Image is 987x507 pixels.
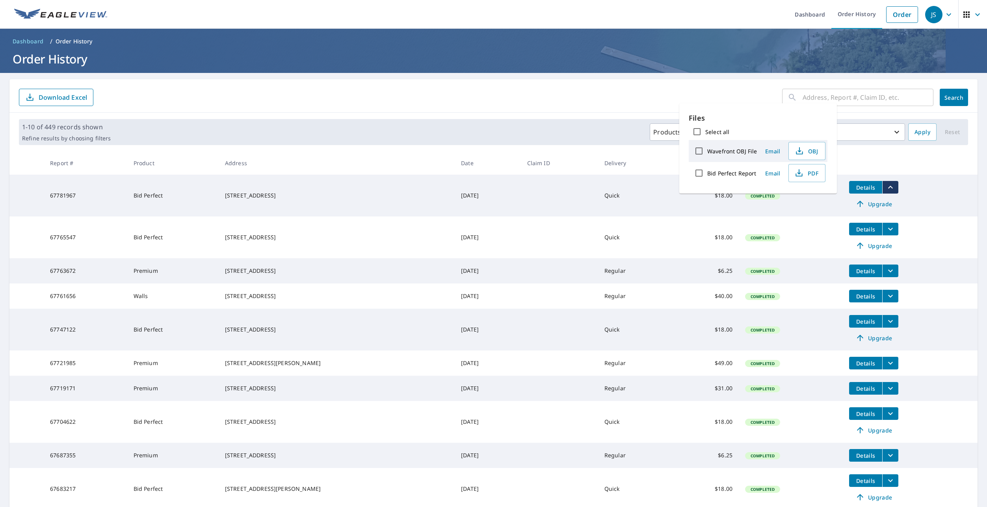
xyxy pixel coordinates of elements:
[707,170,756,177] label: Bid Perfect Report
[455,151,520,175] th: Date
[127,401,219,443] td: Bid Perfect
[854,184,877,191] span: Details
[455,258,520,283] td: [DATE]
[908,123,937,141] button: Apply
[127,443,219,468] td: Premium
[455,443,520,468] td: [DATE]
[598,151,673,175] th: Delivery
[455,283,520,309] td: [DATE]
[127,309,219,350] td: Bid Perfect
[225,292,448,300] div: [STREET_ADDRESS]
[673,443,739,468] td: $6.25
[9,35,47,48] a: Dashboard
[788,164,825,182] button: PDF
[882,265,898,277] button: filesDropdownBtn-67763672
[673,350,739,376] td: $49.00
[705,128,729,136] label: Select all
[854,385,877,392] span: Details
[882,181,898,194] button: filesDropdownBtn-67781967
[521,151,598,175] th: Claim ID
[44,309,127,350] td: 67747122
[760,167,785,179] button: Email
[882,357,898,369] button: filesDropdownBtn-67721985
[882,407,898,420] button: filesDropdownBtn-67704622
[763,170,782,177] span: Email
[849,424,898,436] a: Upgrade
[925,6,942,23] div: JS
[854,241,894,250] span: Upgrade
[598,350,673,376] td: Regular
[14,9,107,21] img: EV Logo
[746,386,779,391] span: Completed
[598,283,673,309] td: Regular
[854,293,877,300] span: Details
[849,239,898,252] a: Upgrade
[127,175,219,216] td: Bid Perfect
[44,443,127,468] td: 67687355
[854,199,894,209] span: Upgrade
[854,360,877,367] span: Details
[882,474,898,487] button: filesDropdownBtn-67683217
[44,283,127,309] td: 67761656
[849,265,882,277] button: detailsBtn-67763672
[746,327,779,333] span: Completed
[854,226,877,233] span: Details
[225,267,448,275] div: [STREET_ADDRESS]
[746,193,779,199] span: Completed
[225,384,448,392] div: [STREET_ADDRESS]
[854,318,877,325] span: Details
[849,223,882,235] button: detailsBtn-67765547
[854,452,877,459] span: Details
[673,283,739,309] td: $40.00
[50,37,52,46] li: /
[673,175,739,216] td: $18.00
[455,309,520,350] td: [DATE]
[225,485,448,493] div: [STREET_ADDRESS][PERSON_NAME]
[882,449,898,462] button: filesDropdownBtn-67687355
[849,407,882,420] button: detailsBtn-67704622
[849,449,882,462] button: detailsBtn-67687355
[44,216,127,258] td: 67765547
[39,93,87,102] p: Download Excel
[746,268,779,274] span: Completed
[225,192,448,199] div: [STREET_ADDRESS]
[44,401,127,443] td: 67704622
[794,146,819,156] span: OBJ
[22,135,111,142] p: Refine results by choosing filters
[760,145,785,157] button: Email
[22,122,111,132] p: 1-10 of 449 records shown
[849,198,898,210] a: Upgrade
[455,350,520,376] td: [DATE]
[127,376,219,401] td: Premium
[882,290,898,302] button: filesDropdownBtn-67761656
[746,419,779,425] span: Completed
[849,474,882,487] button: detailsBtn-67683217
[940,89,968,106] button: Search
[882,382,898,395] button: filesDropdownBtn-67719171
[854,425,894,435] span: Upgrade
[849,382,882,395] button: detailsBtn-67719171
[707,147,757,155] label: Wavefront OBJ File
[9,35,978,48] nav: breadcrumb
[689,113,827,123] p: Files
[13,37,44,45] span: Dashboard
[854,333,894,343] span: Upgrade
[746,235,779,240] span: Completed
[598,401,673,443] td: Quick
[44,175,127,216] td: 67781967
[598,443,673,468] td: Regular
[9,51,978,67] h1: Order History
[673,216,739,258] td: $18.00
[598,216,673,258] td: Quick
[225,359,448,367] div: [STREET_ADDRESS][PERSON_NAME]
[788,142,825,160] button: OBJ
[455,216,520,258] td: [DATE]
[800,125,892,139] p: Last year
[650,123,695,141] button: Products
[225,451,448,459] div: [STREET_ADDRESS]
[882,223,898,235] button: filesDropdownBtn-67765547
[854,477,877,485] span: Details
[849,290,882,302] button: detailsBtn-67761656
[598,175,673,216] td: Quick
[225,418,448,426] div: [STREET_ADDRESS]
